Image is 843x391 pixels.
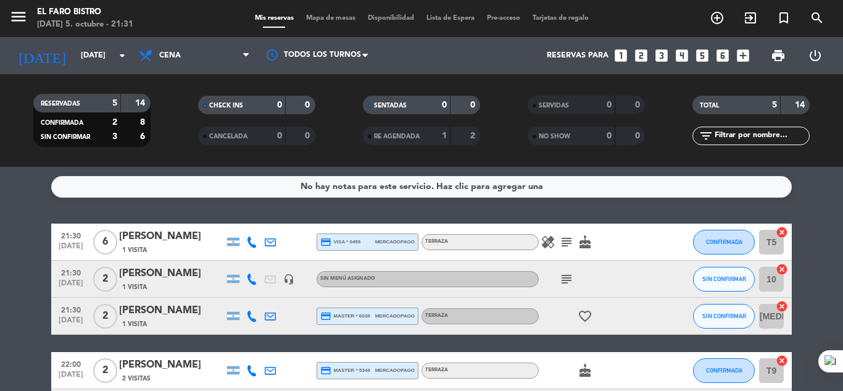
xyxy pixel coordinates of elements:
strong: 0 [635,132,642,140]
span: 1 Visita [122,282,147,292]
i: credit_card [320,237,331,248]
strong: 0 [607,101,612,109]
i: looks_5 [694,48,710,64]
div: [PERSON_NAME] [119,229,224,245]
span: 21:30 [56,265,86,279]
span: 2 [93,358,117,383]
i: add_circle_outline [710,11,725,25]
div: [DATE] 5. octubre - 21:31 [37,19,133,31]
span: NO SHOW [539,133,570,140]
i: credit_card [320,311,331,322]
div: [PERSON_NAME] [119,357,224,373]
i: cancel [776,263,788,275]
span: SIN CONFIRMAR [41,134,90,140]
span: Terraza [425,313,448,318]
button: SIN CONFIRMAR [693,304,755,329]
span: 21:30 [56,302,86,316]
span: 1 Visita [122,319,147,329]
div: No hay notas para este servicio. Haz clic para agregar una [301,180,543,194]
span: Mis reservas [249,15,300,22]
strong: 0 [305,132,312,140]
strong: 0 [305,101,312,109]
span: [DATE] [56,371,86,385]
i: add_box [735,48,751,64]
strong: 0 [607,132,612,140]
span: TOTAL [700,103,719,109]
i: cancel [776,300,788,313]
i: favorite_border [578,309,592,324]
i: subject [559,235,574,250]
div: El Faro Bistro [37,6,133,19]
span: Mapa de mesas [300,15,362,22]
i: exit_to_app [743,11,758,25]
div: [PERSON_NAME] [119,266,224,282]
span: 2 [93,304,117,329]
strong: 1 [442,132,447,140]
span: master * 6038 [320,311,370,322]
i: healing [541,235,555,250]
div: [PERSON_NAME] [119,303,224,319]
strong: 6 [140,132,147,141]
span: mercadopago [375,366,415,374]
i: search [810,11,824,25]
i: arrow_drop_down [115,48,130,63]
span: 6 [93,230,117,254]
input: Filtrar por nombre... [713,129,809,143]
i: menu [9,7,28,26]
strong: 0 [442,101,447,109]
strong: 5 [112,99,117,107]
i: looks_6 [715,48,731,64]
div: LOG OUT [797,37,834,74]
span: Terraza [425,239,448,244]
strong: 0 [277,132,282,140]
strong: 5 [772,101,777,109]
strong: 2 [470,132,478,140]
span: RESERVADAS [41,101,80,107]
i: looks_4 [674,48,690,64]
span: CONFIRMADA [41,120,83,126]
span: master * 5348 [320,365,370,376]
span: Cena [159,51,181,60]
span: SERVIDAS [539,103,569,109]
span: Reservas para [547,51,608,60]
span: Lista de Espera [420,15,481,22]
span: CONFIRMADA [706,238,742,245]
span: 2 [93,267,117,292]
i: subject [559,272,574,287]
span: RE AGENDADA [374,133,420,140]
i: cake [578,235,592,250]
strong: 14 [795,101,807,109]
i: looks_two [633,48,649,64]
span: [DATE] [56,316,86,330]
i: credit_card [320,365,331,376]
span: Tarjetas de regalo [526,15,595,22]
strong: 8 [140,118,147,127]
span: print [771,48,786,63]
strong: 0 [635,101,642,109]
span: Disponibilidad [362,15,420,22]
span: mercadopago [375,238,415,246]
button: CONFIRMADA [693,358,755,383]
span: [DATE] [56,279,86,293]
span: 22:00 [56,356,86,371]
i: cancel [776,226,788,238]
span: CONFIRMADA [706,367,742,374]
span: CHECK INS [209,103,243,109]
strong: 14 [135,99,147,107]
i: looks_3 [654,48,670,64]
strong: 0 [470,101,478,109]
i: turned_in_not [776,11,791,25]
strong: 0 [277,101,282,109]
i: cancel [776,355,788,367]
strong: 3 [112,132,117,141]
span: SIN CONFIRMAR [702,313,746,319]
span: SIN CONFIRMAR [702,275,746,282]
span: Sin menú asignado [320,276,375,281]
span: 2 Visitas [122,374,151,384]
span: 21:30 [56,228,86,242]
span: CANCELADA [209,133,247,140]
i: filter_list [699,128,713,143]
button: CONFIRMADA [693,230,755,254]
i: headset_mic [283,274,294,285]
button: menu [9,7,28,30]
